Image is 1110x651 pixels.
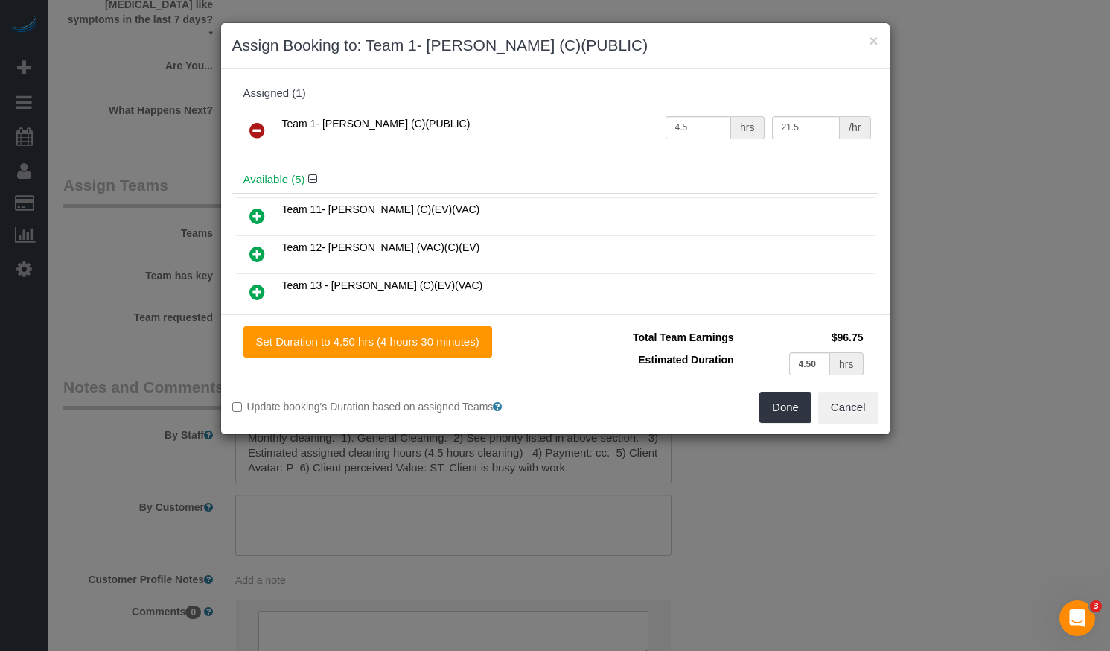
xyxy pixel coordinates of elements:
td: $96.75 [738,326,867,349]
td: Total Team Earnings [567,326,738,349]
span: Team 12- [PERSON_NAME] (VAC)(C)(EV) [282,241,480,253]
span: Team 1- [PERSON_NAME] (C)(PUBLIC) [282,118,471,130]
button: Done [759,392,811,423]
h3: Assign Booking to: Team 1- [PERSON_NAME] (C)(PUBLIC) [232,34,878,57]
h4: Available (5) [243,174,867,186]
button: Set Duration to 4.50 hrs (4 hours 30 minutes) [243,326,492,358]
span: Estimated Duration [638,354,733,366]
span: 3 [1090,600,1102,612]
button: × [869,33,878,48]
div: hrs [830,352,863,375]
label: Update booking's Duration based on assigned Teams [232,399,544,414]
div: /hr [840,116,870,139]
button: Cancel [818,392,878,423]
span: Team 13 - [PERSON_NAME] (C)(EV)(VAC) [282,279,483,291]
iframe: Intercom live chat [1059,600,1095,636]
input: Update booking's Duration based on assigned Teams [232,402,242,412]
div: Assigned (1) [243,87,867,100]
div: hrs [731,116,764,139]
span: Team 11- [PERSON_NAME] (C)(EV)(VAC) [282,203,480,215]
